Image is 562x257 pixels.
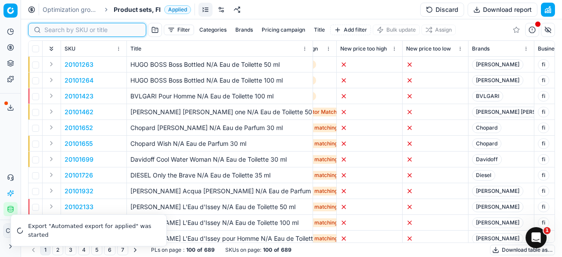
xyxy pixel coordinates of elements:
[472,170,495,181] span: Diesel
[130,76,309,85] p: HUGO BOSS Boss Bottled N/A Eau de Toilette 100 ml
[44,25,140,34] input: Search by SKU or title
[263,246,272,253] strong: 100
[472,217,523,228] span: [PERSON_NAME]
[4,224,18,238] button: CM
[544,227,551,234] span: 1
[28,245,140,255] nav: pagination
[65,76,94,85] button: 20101264
[28,222,156,239] div: Export "Automated export for applied" was started
[46,59,57,69] button: Expand
[65,60,94,69] button: 20101263
[274,246,279,253] strong: of
[164,25,194,35] button: Filter
[91,245,102,255] button: 5
[310,25,328,35] button: Title
[472,45,490,52] span: Brands
[130,60,309,69] p: HUGO BOSS Boss Bottled N/A Eau de Toilette 50 ml
[46,75,57,85] button: Expand
[472,138,501,149] span: Chopard
[421,25,456,35] button: Assign
[130,187,309,195] p: [PERSON_NAME] Acqua [PERSON_NAME] N/A Eau de Parfum 30 ml
[538,91,549,101] span: fi
[46,185,57,196] button: Expand
[538,75,549,86] span: fi
[538,170,549,181] span: fi
[538,59,549,70] span: fi
[538,138,549,149] span: fi
[114,5,191,14] span: Product sets, FIApplied
[46,201,57,212] button: Expand
[490,245,555,255] button: Download table as...
[43,5,99,14] a: Optimization groups
[472,91,503,101] span: BVLGARI
[65,187,94,195] button: 20101932
[274,171,385,180] span: All competitor matching 'ALL' 'Oréal Luxe
[225,246,261,253] span: SKUs on page :
[78,245,90,255] button: 4
[114,5,161,14] span: Product sets, FI
[46,170,57,180] button: Expand
[52,245,63,255] button: 2
[472,186,523,196] span: [PERSON_NAME]
[538,123,549,133] span: fi
[4,224,17,237] span: CM
[538,107,549,117] span: fi
[472,202,523,212] span: [PERSON_NAME]
[330,25,371,35] button: Add filter
[28,245,39,255] button: Go to previous page
[340,45,387,52] span: New price too high
[373,25,420,35] button: Bulk update
[538,186,549,196] span: fi
[130,245,140,255] button: Go to next page
[65,123,93,132] button: 20101652
[130,218,309,227] p: [PERSON_NAME] L'Eau d'Issey N/A Eau de Toilette 100 ml
[538,202,549,212] span: fi
[46,138,57,148] button: Expand
[130,92,309,101] p: BVLGARI Pour Homme N/A Eau de Toilette 100 ml
[281,246,292,253] strong: 689
[232,25,256,35] button: Brands
[46,106,57,117] button: Expand
[65,171,93,180] button: 20101726
[65,245,76,255] button: 3
[130,203,309,211] p: [PERSON_NAME] L'Eau d'Issey N/A Eau de Toilette 50 ml
[65,108,94,116] button: 20101462
[130,108,309,116] p: [PERSON_NAME] [PERSON_NAME] one N/A Eau de Toilette 50 ml
[526,227,547,248] iframe: Intercom live chat
[65,155,94,164] button: 20101699
[472,123,501,133] span: Chopard
[46,43,57,54] button: Expand all
[538,217,549,228] span: fi
[40,245,50,255] button: 1
[472,59,523,70] span: [PERSON_NAME]
[43,5,191,14] nav: breadcrumb
[65,203,94,211] button: 20102133
[472,75,523,86] span: [PERSON_NAME]
[65,92,94,101] button: 20101423
[46,154,57,164] button: Expand
[186,246,195,253] strong: 100
[472,233,523,244] span: [PERSON_NAME]
[196,25,230,35] button: Categories
[538,154,549,165] span: fi
[130,45,141,52] span: Title
[117,245,128,255] button: 7
[197,246,202,253] strong: of
[468,3,537,17] button: Download report
[151,246,181,253] span: PLs on page
[65,45,76,52] span: SKU
[420,3,464,17] button: Discard
[151,246,215,253] div: :
[104,245,115,255] button: 6
[65,139,93,148] button: 20101655
[130,123,309,132] p: Chopard [PERSON_NAME] N/A Eau de Parfum 30 ml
